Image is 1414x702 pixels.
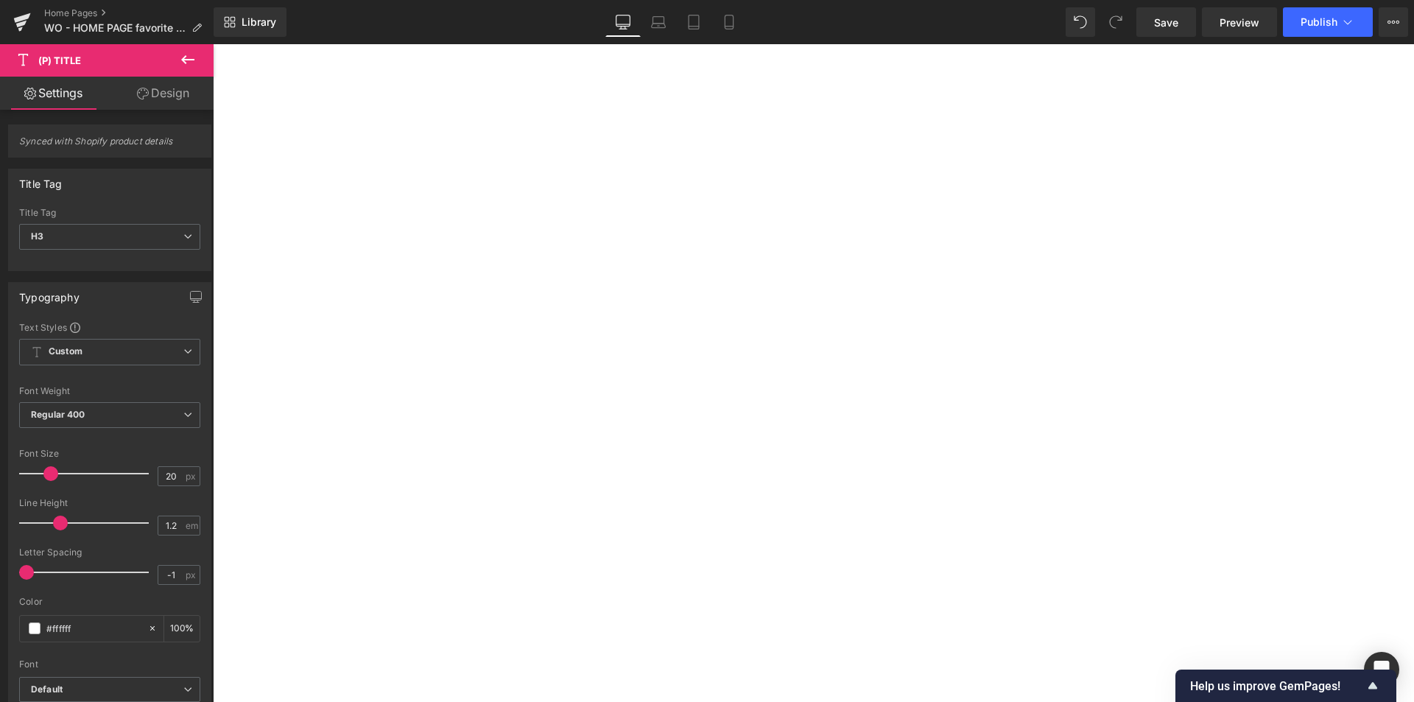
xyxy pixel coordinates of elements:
div: Typography [19,283,80,303]
span: Help us improve GemPages! [1190,679,1364,693]
button: Redo [1101,7,1130,37]
iframe: To enrich screen reader interactions, please activate Accessibility in Grammarly extension settings [213,44,1414,702]
span: Preview [1220,15,1259,30]
a: Home Pages [44,7,214,19]
button: Publish [1283,7,1373,37]
div: Title Tag [19,169,63,190]
b: Custom [49,345,82,358]
button: Show survey - Help us improve GemPages! [1190,677,1382,695]
span: WO - HOME PAGE favorite visual elements [44,22,186,34]
input: Color [46,620,141,636]
span: Save [1154,15,1178,30]
div: Open Intercom Messenger [1364,652,1399,687]
div: Font [19,659,200,670]
span: Publish [1301,16,1337,28]
a: Design [110,77,217,110]
div: Letter Spacing [19,547,200,558]
div: Title Tag [19,208,200,218]
div: Text Styles [19,321,200,333]
button: Undo [1066,7,1095,37]
div: Font Size [19,449,200,459]
div: Line Height [19,498,200,508]
span: (P) Title [38,55,81,66]
a: New Library [214,7,286,37]
span: Synced with Shopify product details [19,136,200,157]
div: Font Weight [19,386,200,396]
span: em [186,521,198,530]
span: px [186,471,198,481]
a: Laptop [641,7,676,37]
a: Preview [1202,7,1277,37]
a: Desktop [605,7,641,37]
button: More [1379,7,1408,37]
div: Color [19,597,200,607]
i: Default [31,684,63,696]
a: Tablet [676,7,711,37]
div: % [164,616,200,642]
b: Regular 400 [31,409,85,420]
a: Mobile [711,7,747,37]
span: Library [242,15,276,29]
b: H3 [31,231,43,242]
span: px [186,570,198,580]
